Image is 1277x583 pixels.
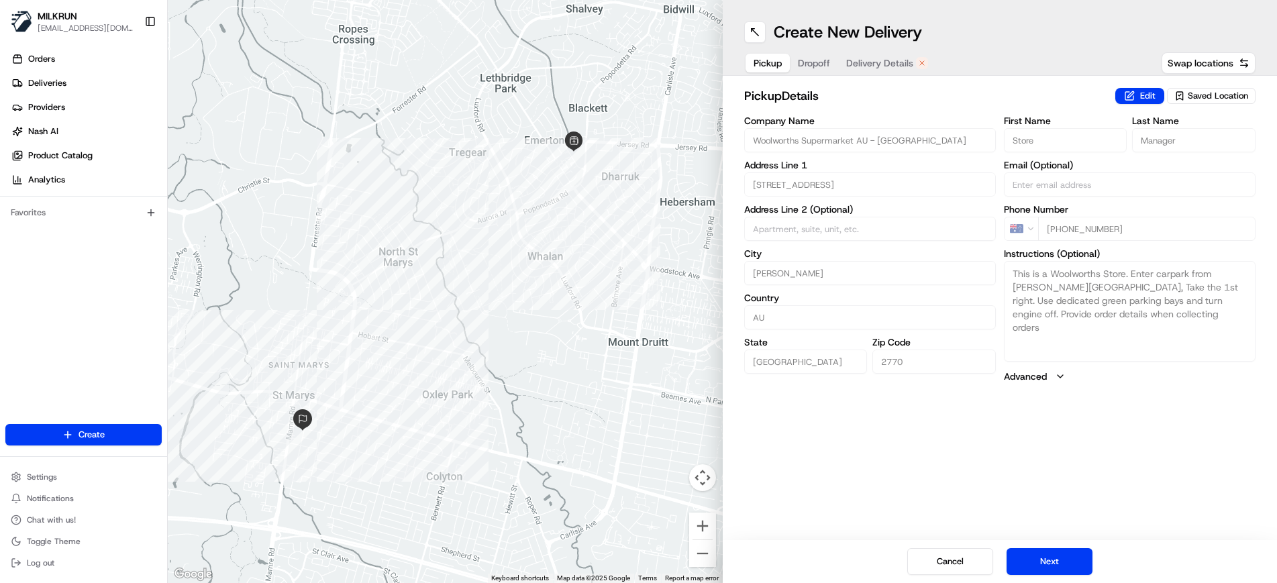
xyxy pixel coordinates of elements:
[5,145,167,166] a: Product Catalog
[5,511,162,529] button: Chat with us!
[171,566,215,583] img: Google
[846,56,913,70] span: Delivery Details
[754,56,782,70] span: Pickup
[1168,56,1233,70] span: Swap locations
[5,489,162,508] button: Notifications
[1132,116,1256,125] label: Last Name
[27,558,54,568] span: Log out
[491,574,549,583] button: Keyboard shortcuts
[27,472,57,482] span: Settings
[744,128,996,152] input: Enter company name
[171,566,215,583] a: Open this area in Google Maps (opens a new window)
[744,261,996,285] input: Enter city
[27,515,76,525] span: Chat with us!
[5,468,162,486] button: Settings
[11,11,32,32] img: MILKRUN
[689,540,716,567] button: Zoom out
[1004,160,1256,170] label: Email (Optional)
[5,72,167,94] a: Deliveries
[5,553,162,572] button: Log out
[1115,88,1164,104] button: Edit
[1007,548,1092,575] button: Next
[1004,128,1127,152] input: Enter first name
[744,217,996,241] input: Apartment, suite, unit, etc.
[38,23,134,34] button: [EMAIL_ADDRESS][DOMAIN_NAME]
[28,125,58,138] span: Nash AI
[28,174,65,186] span: Analytics
[1004,116,1127,125] label: First Name
[1004,370,1256,383] button: Advanced
[5,121,167,142] a: Nash AI
[744,160,996,170] label: Address Line 1
[638,574,657,582] a: Terms (opens in new tab)
[744,305,996,329] input: Enter country
[744,350,868,374] input: Enter state
[79,429,105,441] span: Create
[557,574,630,582] span: Map data ©2025 Google
[872,337,996,347] label: Zip Code
[744,249,996,258] label: City
[1004,261,1256,362] textarea: This is a Woolworths Store. Enter carpark from [PERSON_NAME][GEOGRAPHIC_DATA], Take the 1st right...
[1004,370,1047,383] label: Advanced
[1132,128,1256,152] input: Enter last name
[744,293,996,303] label: Country
[798,56,830,70] span: Dropoff
[744,87,1108,105] h2: pickup Details
[1167,87,1256,105] button: Saved Location
[28,101,65,113] span: Providers
[38,9,77,23] button: MILKRUN
[28,150,93,162] span: Product Catalog
[5,424,162,445] button: Create
[1162,52,1256,74] button: Swap locations
[27,493,74,504] span: Notifications
[5,532,162,551] button: Toggle Theme
[744,205,996,214] label: Address Line 2 (Optional)
[27,536,81,547] span: Toggle Theme
[1004,205,1256,214] label: Phone Number
[5,202,162,223] div: Favorites
[689,464,716,491] button: Map camera controls
[5,48,167,70] a: Orders
[744,337,868,347] label: State
[774,21,922,43] h1: Create New Delivery
[1004,249,1256,258] label: Instructions (Optional)
[744,172,996,197] input: Enter address
[665,574,719,582] a: Report a map error
[1038,217,1256,241] input: Enter phone number
[689,513,716,539] button: Zoom in
[1004,172,1256,197] input: Enter email address
[1188,90,1248,102] span: Saved Location
[907,548,993,575] button: Cancel
[5,97,167,118] a: Providers
[5,5,139,38] button: MILKRUNMILKRUN[EMAIL_ADDRESS][DOMAIN_NAME]
[28,77,66,89] span: Deliveries
[744,116,996,125] label: Company Name
[872,350,996,374] input: Enter zip code
[28,53,55,65] span: Orders
[5,169,167,191] a: Analytics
